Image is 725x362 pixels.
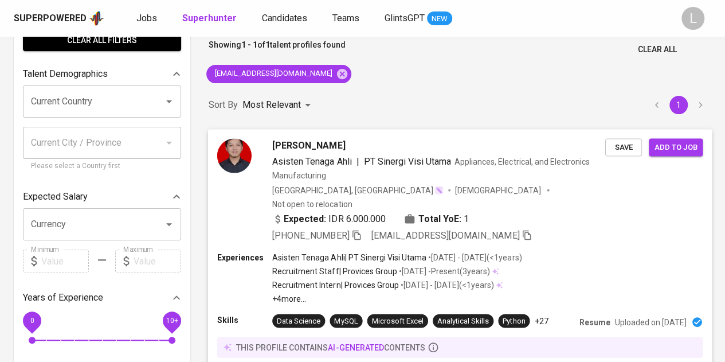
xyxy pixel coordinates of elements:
nav: pagination navigation [646,96,711,114]
span: PT Sinergi Visi Utama [363,155,450,166]
b: Superhunter [182,13,237,24]
p: +4 more ... [272,293,522,305]
span: GlintsGPT [385,13,425,24]
p: Uploaded on [DATE] [615,316,687,328]
span: 1 [464,212,469,225]
div: Most Relevant [242,95,315,116]
p: Talent Demographics [23,67,108,81]
span: [EMAIL_ADDRESS][DOMAIN_NAME] [206,68,339,79]
b: 1 - 1 [241,40,257,49]
a: Superpoweredapp logo [14,10,104,27]
span: Teams [332,13,359,24]
a: Superhunter [182,11,239,26]
p: Showing of talent profiles found [209,39,346,60]
input: Value [134,250,181,273]
button: Open [161,216,177,232]
b: Expected: [284,212,326,225]
span: [PHONE_NUMBER] [272,229,349,240]
img: magic_wand.svg [434,185,444,194]
p: Sort By [209,98,238,112]
p: Please select a Country first [31,161,173,172]
span: Jobs [136,13,157,24]
span: | [356,154,359,168]
button: Open [161,94,177,110]
p: Asisten Tenaga Ahli | PT Sinergi Visi Utama [272,252,426,263]
span: Save [611,141,636,154]
button: page 1 [669,96,688,114]
div: Expected Salary [23,185,181,208]
span: 10+ [166,317,178,325]
div: Microsoft Excel [372,316,424,326]
p: • [DATE] - Present ( 3 years ) [397,266,490,277]
p: Experiences [217,252,272,263]
div: Analytical Skills [437,316,489,326]
div: MySQL [334,316,358,326]
span: Appliances, Electrical, and Electronics Manufacturing [272,157,590,180]
span: [EMAIL_ADDRESS][DOMAIN_NAME] [371,229,520,240]
span: Clear All filters [32,33,172,48]
p: this profile contains contents [236,341,425,353]
a: Teams [332,11,362,26]
p: Expected Salary [23,190,88,204]
div: Superpowered [14,12,87,25]
div: Data Science [277,316,320,326]
p: Years of Experience [23,291,103,305]
input: Value [41,250,89,273]
p: • [DATE] - [DATE] ( <1 years ) [399,279,494,291]
a: Candidates [262,11,309,26]
button: Save [605,138,642,156]
p: Not open to relocation [272,198,352,209]
p: Resume [579,316,610,328]
div: [GEOGRAPHIC_DATA], [GEOGRAPHIC_DATA] [272,184,444,196]
span: Clear All [638,42,677,57]
span: NEW [427,13,452,25]
div: Python [503,316,525,326]
span: Asisten Tenaga Ahli [272,155,351,166]
p: Recruitment Staff | Provices Group [272,266,397,277]
div: [EMAIL_ADDRESS][DOMAIN_NAME] [206,65,351,83]
p: Most Relevant [242,98,301,112]
b: Total YoE: [418,212,461,225]
span: 0 [30,317,34,325]
span: Add to job [655,141,697,154]
img: c333bfdc46e3aeb14c365662609777d0.jpg [217,138,252,173]
div: Years of Experience [23,286,181,309]
div: L [681,7,704,30]
span: [DEMOGRAPHIC_DATA] [455,184,542,196]
button: Clear All [633,39,681,60]
a: Jobs [136,11,159,26]
button: Clear All filters [23,30,181,51]
span: AI-generated [328,342,383,352]
a: GlintsGPT NEW [385,11,452,26]
span: Candidates [262,13,307,24]
div: IDR 6.000.000 [272,212,386,225]
div: Talent Demographics [23,63,181,85]
button: Add to job [649,138,703,156]
img: app logo [89,10,104,27]
p: +27 [534,315,548,326]
p: Skills [217,314,272,325]
b: 1 [265,40,270,49]
span: [PERSON_NAME] [272,138,345,152]
p: Recruitment Intern | Provices Group [272,279,399,291]
p: • [DATE] - [DATE] ( <1 years ) [426,252,522,263]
